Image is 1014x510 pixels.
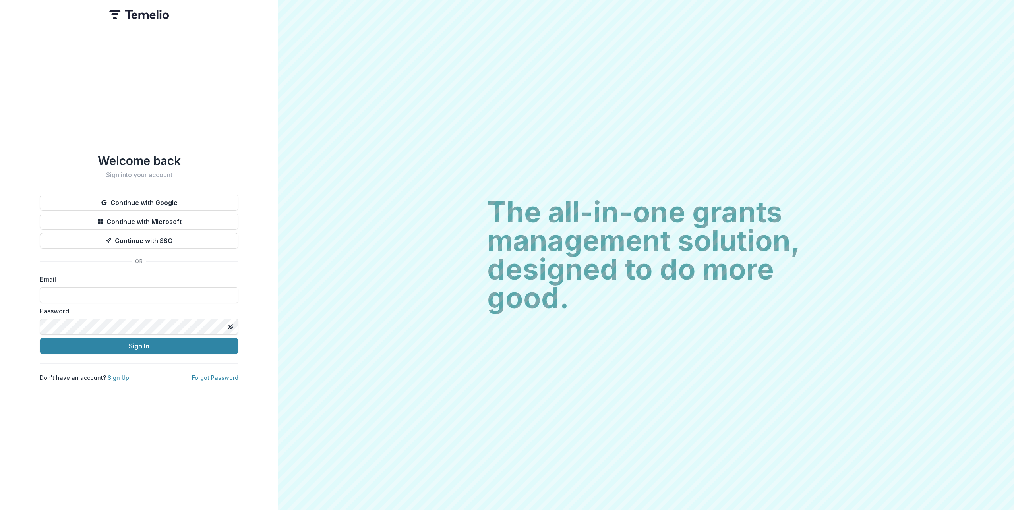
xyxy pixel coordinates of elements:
[40,373,129,382] p: Don't have an account?
[40,154,238,168] h1: Welcome back
[40,214,238,230] button: Continue with Microsoft
[224,321,237,333] button: Toggle password visibility
[40,233,238,249] button: Continue with SSO
[109,10,169,19] img: Temelio
[192,374,238,381] a: Forgot Password
[108,374,129,381] a: Sign Up
[40,274,234,284] label: Email
[40,195,238,211] button: Continue with Google
[40,338,238,354] button: Sign In
[40,306,234,316] label: Password
[40,171,238,179] h2: Sign into your account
